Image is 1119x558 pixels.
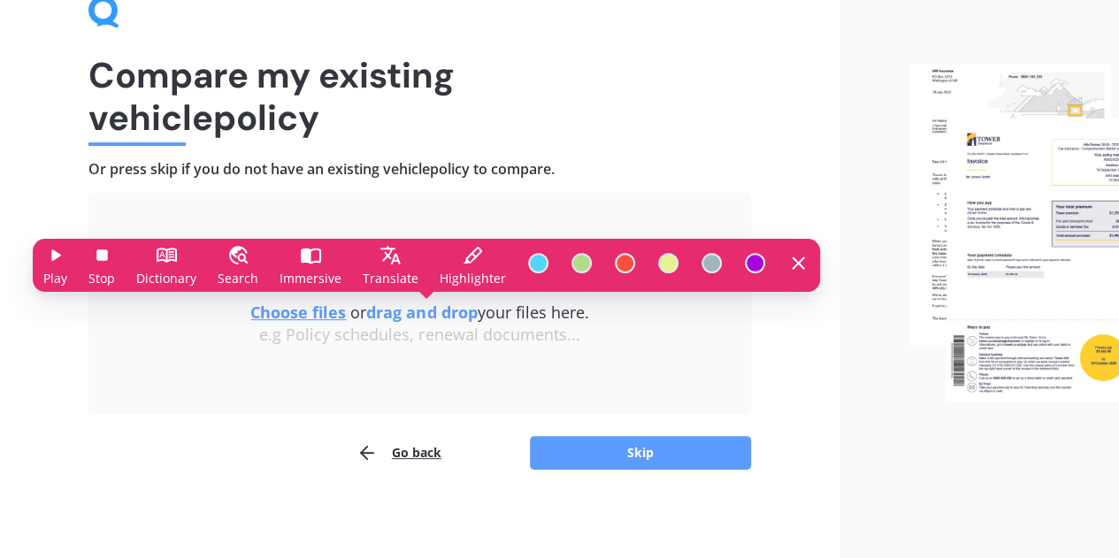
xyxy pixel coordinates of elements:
button: Go back [356,435,441,470]
button: Skip [530,436,751,470]
button: Highlighter [429,239,517,292]
h4: Or press skip if you do not have an existing vehicle policy to compare. [88,160,751,179]
button: Dictionary [126,239,207,292]
div: Play [43,270,67,287]
h1: Compare my existing vehicle policy [88,54,751,139]
img: files.webp [910,65,1119,401]
button: Play [33,239,78,292]
div: Dictionary [136,270,196,287]
u: Choose files [250,302,346,323]
div: Stop [88,270,115,287]
button: Search [207,239,269,292]
b: drag and drop [366,302,477,323]
span: or your files here. [250,302,588,323]
button: Immersive [269,239,352,292]
div: Search [218,270,258,287]
button: Stop [78,239,126,292]
button: Translate [352,239,429,292]
div: Highlighter [440,270,506,287]
div: Immersive [280,270,341,287]
div: e.g Policy schedules, renewal documents... [124,325,716,345]
div: Translate [363,270,418,287]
